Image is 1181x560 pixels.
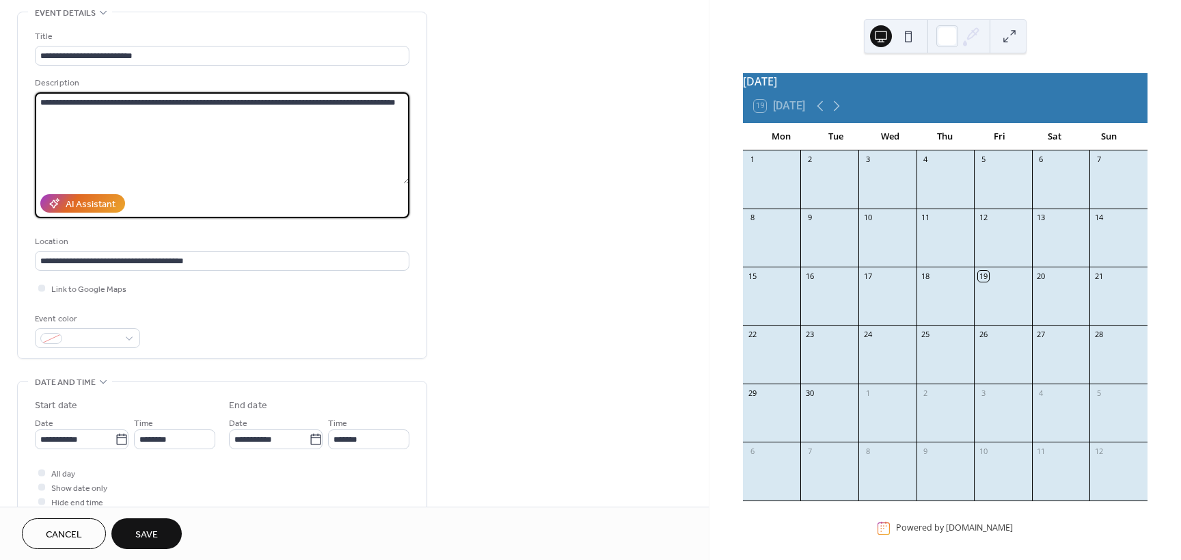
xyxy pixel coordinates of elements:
[747,271,757,281] div: 15
[1094,446,1104,456] div: 12
[804,446,815,456] div: 7
[747,213,757,223] div: 8
[35,29,407,44] div: Title
[134,416,153,431] span: Time
[51,467,75,481] span: All day
[978,213,988,223] div: 12
[921,446,931,456] div: 9
[918,123,973,150] div: Thu
[1036,213,1046,223] div: 13
[863,388,873,398] div: 1
[863,446,873,456] div: 8
[66,198,116,212] div: AI Assistant
[35,312,137,326] div: Event color
[229,416,247,431] span: Date
[743,73,1148,90] div: [DATE]
[863,155,873,165] div: 3
[978,330,988,340] div: 26
[40,194,125,213] button: AI Assistant
[747,446,757,456] div: 6
[804,155,815,165] div: 2
[229,399,267,413] div: End date
[921,388,931,398] div: 2
[1036,388,1046,398] div: 4
[1094,155,1104,165] div: 7
[747,330,757,340] div: 22
[809,123,863,150] div: Tue
[754,123,809,150] div: Mon
[1027,123,1082,150] div: Sat
[978,271,988,281] div: 19
[804,330,815,340] div: 23
[51,496,103,510] span: Hide end time
[804,388,815,398] div: 30
[747,388,757,398] div: 29
[863,213,873,223] div: 10
[1036,155,1046,165] div: 6
[921,271,931,281] div: 18
[973,123,1027,150] div: Fri
[1094,388,1104,398] div: 5
[863,271,873,281] div: 17
[328,416,347,431] span: Time
[1094,213,1104,223] div: 14
[804,271,815,281] div: 16
[747,155,757,165] div: 1
[35,416,53,431] span: Date
[46,528,82,542] span: Cancel
[863,123,918,150] div: Wed
[1094,330,1104,340] div: 28
[1036,330,1046,340] div: 27
[863,330,873,340] div: 24
[35,399,77,413] div: Start date
[1036,271,1046,281] div: 20
[35,6,96,21] span: Event details
[1082,123,1137,150] div: Sun
[1036,446,1046,456] div: 11
[978,155,988,165] div: 5
[946,522,1013,534] a: [DOMAIN_NAME]
[135,528,158,542] span: Save
[896,522,1013,534] div: Powered by
[35,375,96,390] span: Date and time
[35,235,407,249] div: Location
[921,155,931,165] div: 4
[1094,271,1104,281] div: 21
[35,76,407,90] div: Description
[51,282,126,297] span: Link to Google Maps
[978,446,988,456] div: 10
[978,388,988,398] div: 3
[804,213,815,223] div: 9
[51,481,107,496] span: Show date only
[921,213,931,223] div: 11
[921,330,931,340] div: 25
[111,518,182,549] button: Save
[22,518,106,549] button: Cancel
